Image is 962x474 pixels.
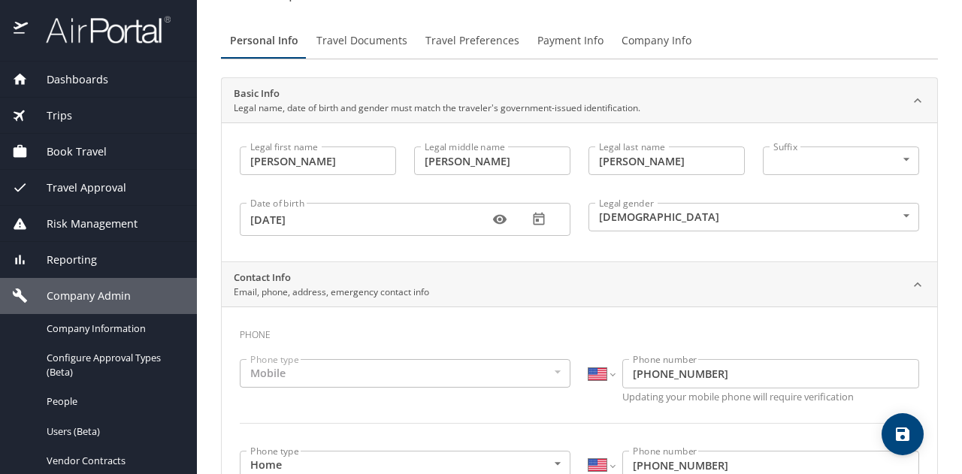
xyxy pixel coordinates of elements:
span: Company Info [622,32,691,50]
span: Configure Approval Types (Beta) [47,351,179,379]
span: Personal Info [230,32,298,50]
div: Mobile [240,359,570,388]
span: Company Admin [28,288,131,304]
p: Updating your mobile phone will require verification [622,392,919,402]
span: Trips [28,107,72,124]
p: Legal name, date of birth and gender must match the traveler's government-issued identification. [234,101,640,115]
span: Book Travel [28,143,107,160]
span: Dashboards [28,71,108,88]
img: airportal-logo.png [29,15,171,44]
h2: Basic Info [234,86,640,101]
span: Reporting [28,252,97,268]
div: Basic InfoLegal name, date of birth and gender must match the traveler's government-issued identi... [222,78,937,123]
span: Travel Preferences [425,32,519,50]
span: Vendor Contracts [47,454,179,468]
div: [DEMOGRAPHIC_DATA] [588,203,919,231]
img: icon-airportal.png [14,15,29,44]
input: MM/DD/YYYY [250,205,483,234]
h2: Contact Info [234,270,429,285]
span: Users (Beta) [47,424,179,439]
span: Travel Documents [316,32,407,50]
div: Basic InfoLegal name, date of birth and gender must match the traveler's government-issued identi... [222,122,937,261]
h3: Phone [240,319,919,344]
span: Payment Info [537,32,604,50]
span: People [47,394,179,409]
span: Company Information [47,322,179,336]
p: Email, phone, address, emergency contact info [234,285,429,299]
div: ​ [763,146,919,175]
span: Travel Approval [28,180,126,196]
div: Contact InfoEmail, phone, address, emergency contact info [222,262,937,307]
button: save [882,413,924,455]
span: Risk Management [28,216,138,232]
div: Profile [221,23,938,59]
